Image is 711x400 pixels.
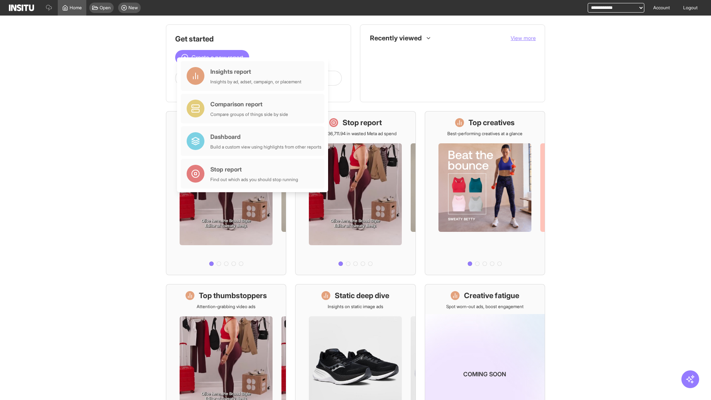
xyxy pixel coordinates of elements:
h1: Get started [175,34,342,44]
button: Create a new report [175,50,249,65]
p: Attention-grabbing video ads [197,304,256,310]
div: Insights by ad, adset, campaign, or placement [210,79,301,85]
div: Stop report [210,165,298,174]
p: Save £36,711.94 in wasted Meta ad spend [314,131,397,137]
img: Logo [9,4,34,11]
a: Top creativesBest-performing creatives at a glance [425,111,545,275]
span: View more [511,35,536,41]
p: Insights on static image ads [328,304,383,310]
div: Compare groups of things side by side [210,111,288,117]
button: View more [511,34,536,42]
div: Find out which ads you should stop running [210,177,298,183]
h1: Static deep dive [335,290,389,301]
h1: Top thumbstoppers [199,290,267,301]
span: Home [70,5,82,11]
span: Open [100,5,111,11]
div: Insights report [210,67,301,76]
span: New [128,5,138,11]
div: Comparison report [210,100,288,109]
h1: Stop report [343,117,382,128]
p: Best-performing creatives at a glance [447,131,523,137]
a: What's live nowSee all active ads instantly [166,111,286,275]
h1: Top creatives [468,117,515,128]
a: Stop reportSave £36,711.94 in wasted Meta ad spend [295,111,415,275]
div: Dashboard [210,132,321,141]
span: Create a new report [191,53,243,62]
div: Build a custom view using highlights from other reports [210,144,321,150]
